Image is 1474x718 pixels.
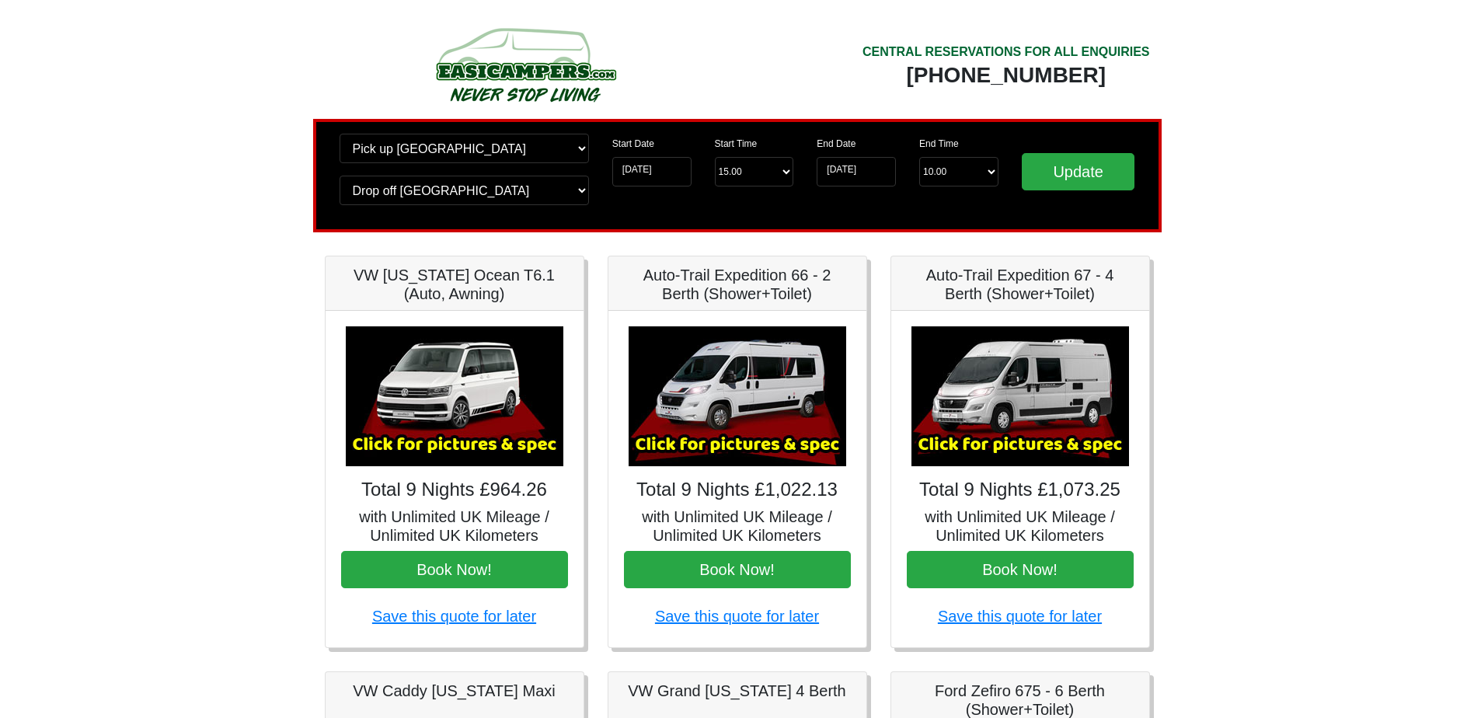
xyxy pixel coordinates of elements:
h4: Total 9 Nights £964.26 [341,479,568,501]
div: [PHONE_NUMBER] [862,61,1150,89]
a: Save this quote for later [372,608,536,625]
img: VW California Ocean T6.1 (Auto, Awning) [346,326,563,466]
img: Auto-Trail Expedition 67 - 4 Berth (Shower+Toilet) [911,326,1129,466]
a: Save this quote for later [938,608,1102,625]
button: Book Now! [907,551,1134,588]
h5: with Unlimited UK Mileage / Unlimited UK Kilometers [624,507,851,545]
h5: Auto-Trail Expedition 67 - 4 Berth (Shower+Toilet) [907,266,1134,303]
img: Auto-Trail Expedition 66 - 2 Berth (Shower+Toilet) [629,326,846,466]
h5: VW Grand [US_STATE] 4 Berth [624,681,851,700]
label: End Time [919,137,959,151]
h5: VW Caddy [US_STATE] Maxi [341,681,568,700]
button: Book Now! [341,551,568,588]
h5: with Unlimited UK Mileage / Unlimited UK Kilometers [907,507,1134,545]
h5: with Unlimited UK Mileage / Unlimited UK Kilometers [341,507,568,545]
label: Start Time [715,137,758,151]
a: Save this quote for later [655,608,819,625]
h5: VW [US_STATE] Ocean T6.1 (Auto, Awning) [341,266,568,303]
label: End Date [817,137,855,151]
input: Start Date [612,157,692,186]
h5: Auto-Trail Expedition 66 - 2 Berth (Shower+Toilet) [624,266,851,303]
input: Return Date [817,157,896,186]
button: Book Now! [624,551,851,588]
label: Start Date [612,137,654,151]
input: Update [1022,153,1135,190]
div: CENTRAL RESERVATIONS FOR ALL ENQUIRIES [862,43,1150,61]
h4: Total 9 Nights £1,073.25 [907,479,1134,501]
img: campers-checkout-logo.png [378,22,673,107]
h4: Total 9 Nights £1,022.13 [624,479,851,501]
